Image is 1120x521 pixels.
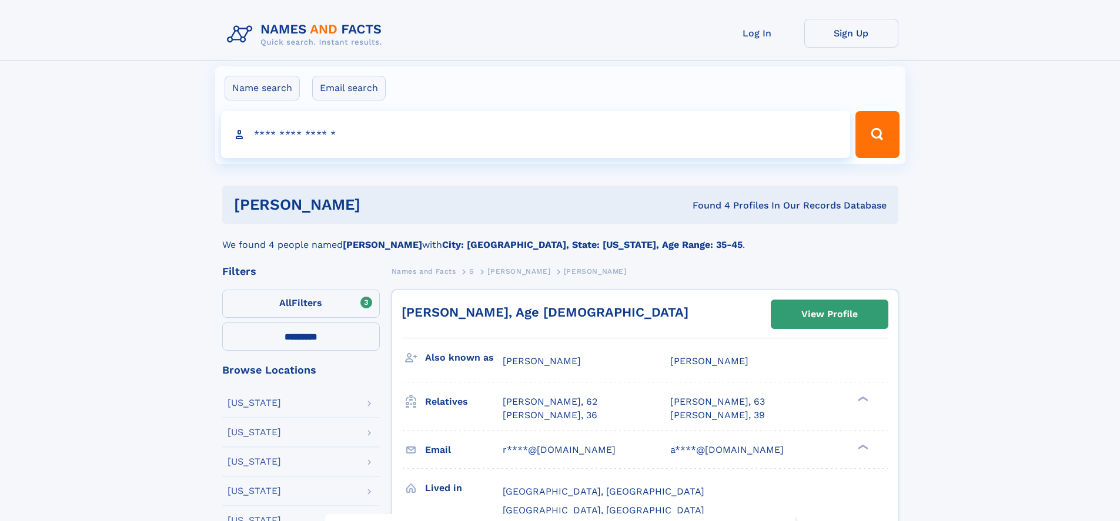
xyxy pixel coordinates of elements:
[503,486,704,497] span: [GEOGRAPHIC_DATA], [GEOGRAPHIC_DATA]
[503,395,597,408] a: [PERSON_NAME], 62
[221,111,851,158] input: search input
[670,409,765,422] a: [PERSON_NAME], 39
[670,395,765,408] a: [PERSON_NAME], 63
[670,355,748,367] span: [PERSON_NAME]
[855,443,869,451] div: ❯
[425,478,503,498] h3: Lived in
[771,300,888,328] a: View Profile
[425,392,503,412] h3: Relatives
[222,266,380,277] div: Filters
[225,76,300,100] label: Name search
[526,199,887,212] div: Found 4 Profiles In Our Records Database
[503,409,597,422] a: [PERSON_NAME], 36
[503,355,581,367] span: [PERSON_NAME]
[469,267,474,275] span: S
[222,365,380,375] div: Browse Locations
[442,239,743,250] b: City: [GEOGRAPHIC_DATA], State: [US_STATE], Age Range: 35-45
[425,348,503,368] h3: Also known as
[228,457,281,466] div: [US_STATE]
[425,440,503,460] h3: Email
[487,267,550,275] span: [PERSON_NAME]
[222,224,898,252] div: We found 4 people named with .
[487,264,550,278] a: [PERSON_NAME]
[222,290,380,318] label: Filters
[503,505,704,516] span: [GEOGRAPHIC_DATA], [GEOGRAPHIC_DATA]
[228,398,281,408] div: [US_STATE]
[234,197,527,212] h1: [PERSON_NAME]
[855,395,869,403] div: ❯
[312,76,386,100] label: Email search
[343,239,422,250] b: [PERSON_NAME]
[469,264,474,278] a: S
[279,297,292,308] span: All
[222,19,392,51] img: Logo Names and Facts
[564,267,627,275] span: [PERSON_NAME]
[228,486,281,496] div: [US_STATE]
[801,301,858,328] div: View Profile
[392,264,456,278] a: Names and Facts
[804,19,898,48] a: Sign Up
[228,428,281,437] div: [US_STATE]
[402,305,688,320] a: [PERSON_NAME], Age [DEMOGRAPHIC_DATA]
[710,19,804,48] a: Log In
[855,111,899,158] button: Search Button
